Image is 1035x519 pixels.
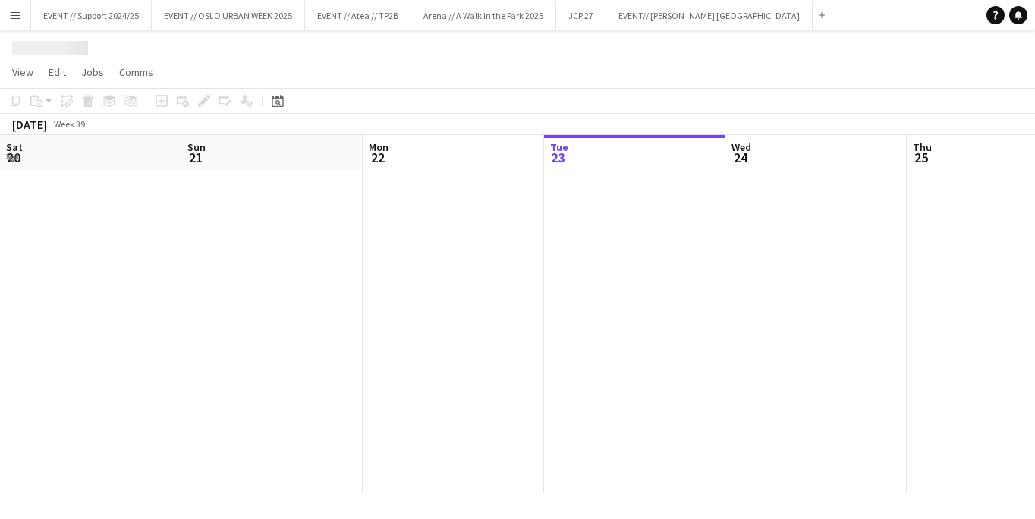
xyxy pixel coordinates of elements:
[81,65,104,79] span: Jobs
[548,149,568,166] span: 23
[729,149,751,166] span: 24
[550,140,568,154] span: Tue
[12,65,33,79] span: View
[411,1,556,30] button: Arena // A Walk in the Park 2025
[913,140,932,154] span: Thu
[50,118,88,130] span: Week 39
[12,117,47,132] div: [DATE]
[911,149,932,166] span: 25
[49,65,66,79] span: Edit
[113,62,159,82] a: Comms
[6,62,39,82] a: View
[75,62,110,82] a: Jobs
[606,1,813,30] button: EVENT// [PERSON_NAME] [GEOGRAPHIC_DATA]
[556,1,606,30] button: JCP 27
[185,149,206,166] span: 21
[369,140,389,154] span: Mon
[305,1,411,30] button: EVENT // Atea // TP2B
[366,149,389,166] span: 22
[4,149,23,166] span: 20
[119,65,153,79] span: Comms
[42,62,72,82] a: Edit
[731,140,751,154] span: Wed
[6,140,23,154] span: Sat
[31,1,152,30] button: EVENT // Support 2024/25
[152,1,305,30] button: EVENT // OSLO URBAN WEEK 2025
[187,140,206,154] span: Sun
